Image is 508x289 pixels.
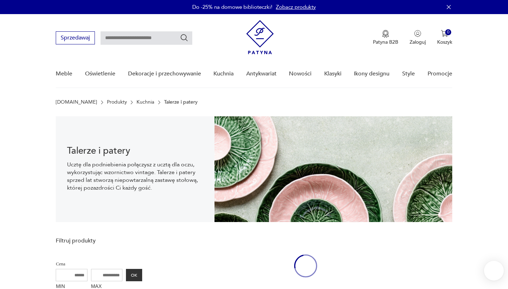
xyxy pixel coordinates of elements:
p: Zaloguj [410,39,426,45]
button: 0Koszyk [437,30,452,45]
button: OK [126,269,142,281]
button: Szukaj [180,33,188,42]
img: Patyna - sklep z meblami i dekoracjami vintage [246,20,274,54]
a: Klasyki [324,60,341,87]
p: Cena [56,260,142,268]
p: Talerze i patery [164,99,198,105]
h1: Talerze i patery [67,147,203,155]
img: Ikonka użytkownika [414,30,421,37]
a: Dekoracje i przechowywanie [128,60,201,87]
p: Do -25% na domowe biblioteczki! [192,4,272,11]
a: Meble [56,60,72,87]
a: Ikona medaluPatyna B2B [373,30,398,45]
a: Produkty [107,99,127,105]
img: 1ddbec33595ea687024a278317a35c84.jpg [214,116,452,222]
button: Zaloguj [410,30,426,45]
button: Patyna B2B [373,30,398,45]
iframe: Smartsupp widget button [484,261,504,281]
a: Oświetlenie [85,60,115,87]
p: Filtruj produkty [56,237,142,245]
p: Koszyk [437,39,452,45]
a: Kuchnia [213,60,234,87]
img: Ikona koszyka [441,30,448,37]
p: Ucztę dla podniebienia połączysz z ucztą dla oczu, wykorzystując wzornictwo vintage. Talerze i pa... [67,161,203,192]
img: Ikona medalu [382,30,389,38]
a: Kuchnia [137,99,154,105]
button: Sprzedawaj [56,31,95,44]
a: Ikony designu [354,60,389,87]
a: Promocje [428,60,452,87]
a: [DOMAIN_NAME] [56,99,97,105]
div: 0 [445,29,451,35]
a: Sprzedawaj [56,36,95,41]
a: Style [402,60,415,87]
a: Nowości [289,60,312,87]
a: Antykwariat [246,60,277,87]
p: Patyna B2B [373,39,398,45]
a: Zobacz produkty [276,4,316,11]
